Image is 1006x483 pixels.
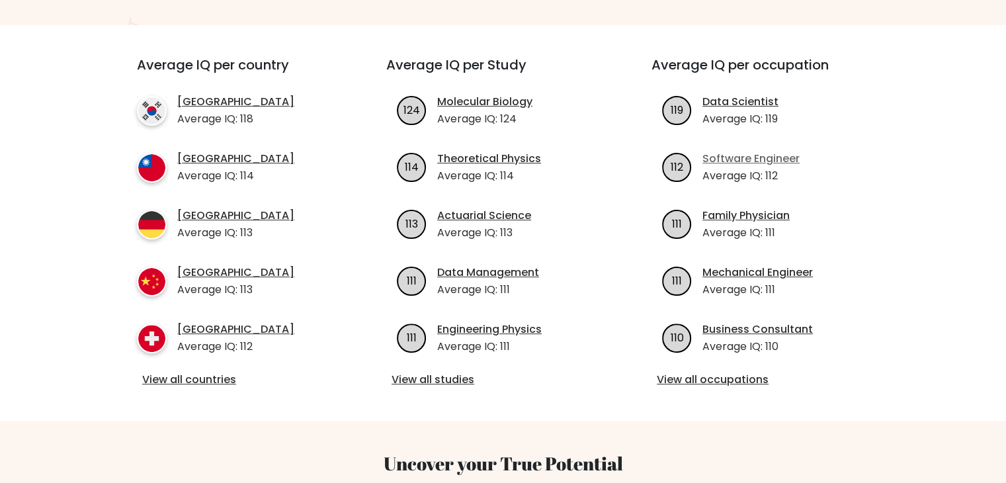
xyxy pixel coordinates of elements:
p: Average IQ: 112 [177,339,294,355]
a: View all studies [392,372,614,388]
text: 113 [405,216,418,231]
text: 112 [671,159,683,174]
a: View all countries [142,372,333,388]
a: Software Engineer [702,151,800,167]
a: Data Scientist [702,94,778,110]
p: Average IQ: 113 [437,225,531,241]
img: country [137,324,167,353]
p: Average IQ: 114 [437,168,541,184]
a: Actuarial Science [437,208,531,224]
p: Average IQ: 111 [437,282,539,298]
a: Molecular Biology [437,94,532,110]
text: 124 [403,102,420,117]
a: Mechanical Engineer [702,265,813,281]
a: Family Physician [702,208,790,224]
a: [GEOGRAPHIC_DATA] [177,94,294,110]
h3: Uncover your True Potential [75,453,932,475]
text: 119 [671,102,683,117]
img: country [137,267,167,296]
p: Average IQ: 114 [177,168,294,184]
a: [GEOGRAPHIC_DATA] [177,322,294,337]
a: [GEOGRAPHIC_DATA] [177,208,294,224]
p: Average IQ: 113 [177,225,294,241]
p: Average IQ: 110 [702,339,813,355]
p: Average IQ: 124 [437,111,532,127]
a: Data Management [437,265,539,281]
h3: Average IQ per Study [386,57,620,89]
a: Theoretical Physics [437,151,541,167]
p: Average IQ: 111 [437,339,542,355]
a: View all occupations [657,372,880,388]
p: Average IQ: 111 [702,282,813,298]
p: Average IQ: 112 [702,168,800,184]
img: country [137,210,167,240]
p: Average IQ: 113 [177,282,294,298]
img: country [137,153,167,183]
p: Average IQ: 118 [177,111,294,127]
a: [GEOGRAPHIC_DATA] [177,151,294,167]
text: 111 [407,273,417,288]
text: 111 [407,329,417,345]
h3: Average IQ per occupation [651,57,885,89]
text: 111 [672,273,682,288]
h3: Average IQ per country [137,57,339,89]
p: Average IQ: 111 [702,225,790,241]
a: [GEOGRAPHIC_DATA] [177,265,294,281]
a: Business Consultant [702,322,813,337]
a: Engineering Physics [437,322,542,337]
p: Average IQ: 119 [702,111,778,127]
text: 110 [671,329,684,345]
text: 114 [405,159,419,174]
img: country [137,96,167,126]
text: 111 [672,216,682,231]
